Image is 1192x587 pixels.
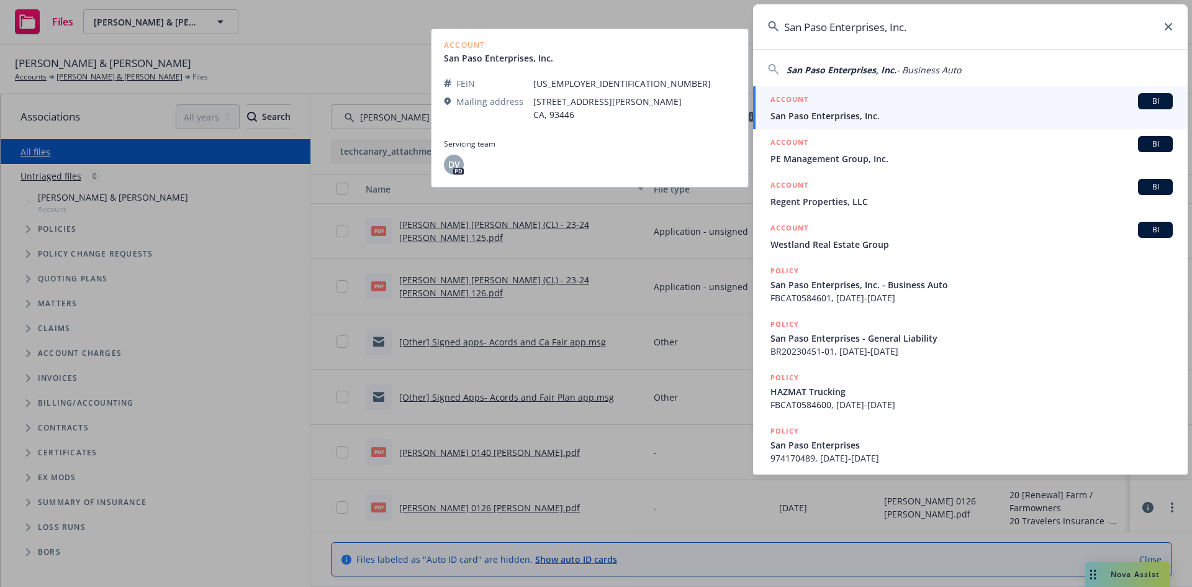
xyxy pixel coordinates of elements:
h5: POLICY [770,265,799,277]
span: 974170489, [DATE]-[DATE] [770,452,1173,465]
h5: ACCOUNT [770,93,808,108]
span: San Paso Enterprises, Inc. [770,109,1173,122]
span: BI [1143,139,1168,150]
span: San Paso Enterprises, Inc. [787,64,896,76]
span: PE Management Group, Inc. [770,152,1173,165]
span: BI [1143,96,1168,107]
h5: POLICY [770,318,799,330]
span: BI [1143,181,1168,193]
span: BR20230451-01, [DATE]-[DATE] [770,345,1173,358]
span: - Business Auto [896,64,961,76]
h5: ACCOUNT [770,136,808,151]
a: POLICYSan Paso Enterprises974170489, [DATE]-[DATE] [753,418,1188,471]
span: Regent Properties, LLC [770,195,1173,208]
h5: ACCOUNT [770,222,808,237]
h5: POLICY [770,425,799,437]
span: HAZMAT Trucking [770,385,1173,398]
input: Search... [753,4,1188,49]
a: ACCOUNTBIWestland Real Estate Group [753,215,1188,258]
span: San Paso Enterprises - General Liability [770,332,1173,345]
a: POLICYSan Paso Enterprises, Inc. - Business AutoFBCAT0584601, [DATE]-[DATE] [753,258,1188,311]
h5: ACCOUNT [770,179,808,194]
span: BI [1143,224,1168,235]
a: ACCOUNTBISan Paso Enterprises, Inc. [753,86,1188,129]
span: San Paso Enterprises, Inc. - Business Auto [770,278,1173,291]
a: ACCOUNTBIRegent Properties, LLC [753,172,1188,215]
span: Westland Real Estate Group [770,238,1173,251]
h5: POLICY [770,371,799,384]
a: POLICYHAZMAT TruckingFBCAT0584600, [DATE]-[DATE] [753,365,1188,418]
span: San Paso Enterprises [770,439,1173,452]
a: POLICYSan Paso Enterprises - General LiabilityBR20230451-01, [DATE]-[DATE] [753,311,1188,365]
span: FBCAT0584600, [DATE]-[DATE] [770,398,1173,411]
a: ACCOUNTBIPE Management Group, Inc. [753,129,1188,172]
span: FBCAT0584601, [DATE]-[DATE] [770,291,1173,304]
